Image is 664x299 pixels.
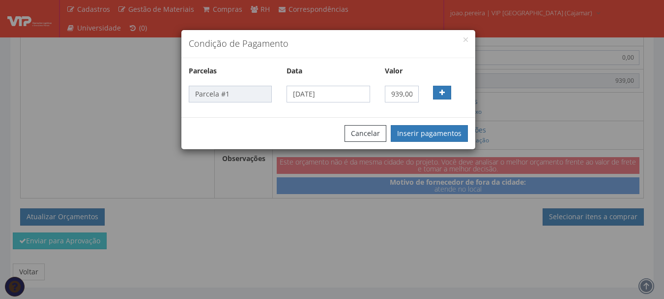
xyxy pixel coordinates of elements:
[385,66,403,76] label: Valor
[189,66,217,76] label: Parcelas
[345,125,386,142] button: Cancelar
[189,37,468,50] h4: Condição de Pagamento
[287,66,302,76] label: Data
[391,125,468,142] button: Inserir pagamentos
